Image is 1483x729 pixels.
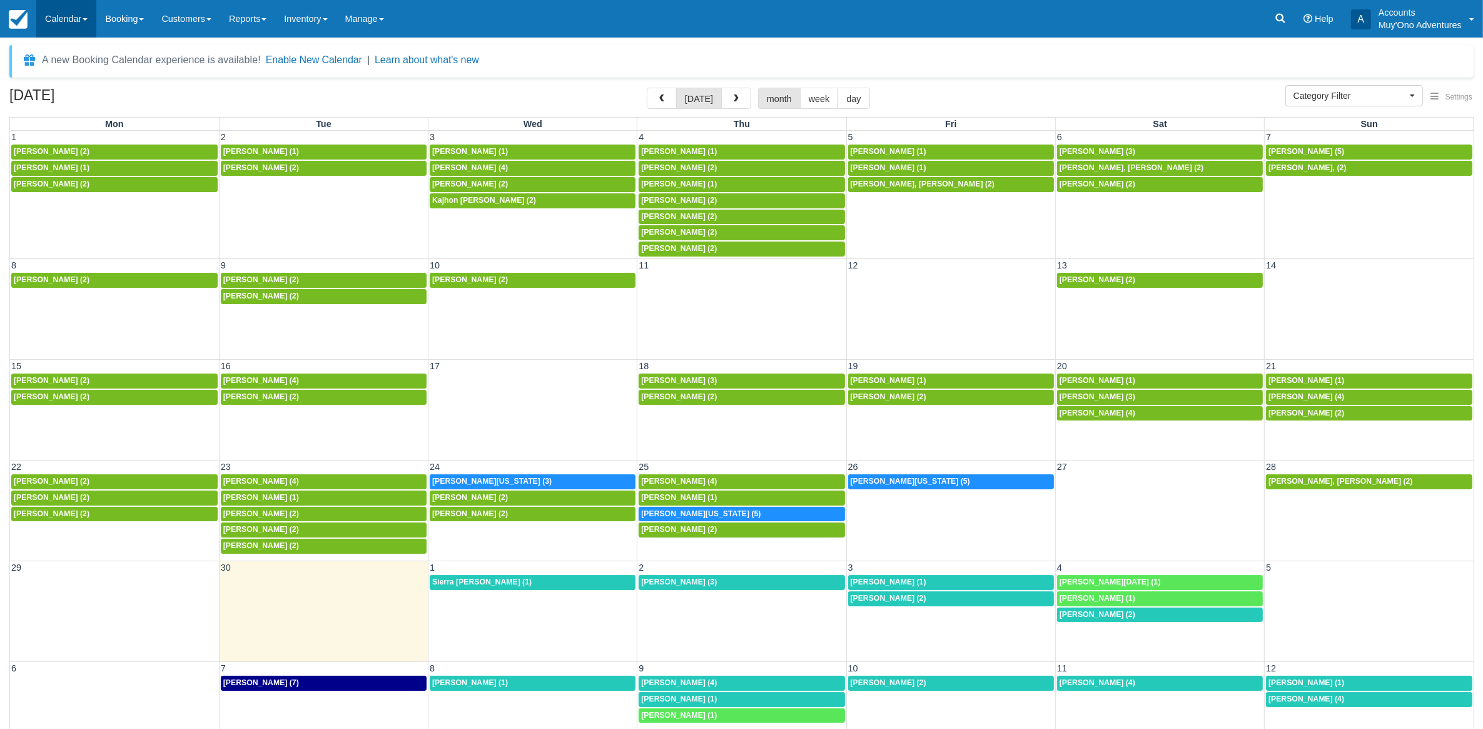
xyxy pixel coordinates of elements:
[221,374,427,389] a: [PERSON_NAME] (4)
[639,374,844,389] a: [PERSON_NAME] (3)
[223,509,299,518] span: [PERSON_NAME] (2)
[1268,695,1344,703] span: [PERSON_NAME] (4)
[430,575,635,590] a: Sierra [PERSON_NAME] (1)
[221,676,427,691] a: [PERSON_NAME] (7)
[639,210,844,225] a: [PERSON_NAME] (2)
[1266,406,1472,421] a: [PERSON_NAME] (2)
[851,180,995,188] span: [PERSON_NAME], [PERSON_NAME] (2)
[1057,177,1263,192] a: [PERSON_NAME] (2)
[641,711,717,720] span: [PERSON_NAME] (1)
[639,242,844,257] a: [PERSON_NAME] (2)
[1057,406,1263,421] a: [PERSON_NAME] (4)
[1060,163,1203,172] span: [PERSON_NAME], [PERSON_NAME] (2)
[1153,119,1167,129] span: Sat
[220,663,227,673] span: 7
[430,507,635,522] a: [PERSON_NAME] (2)
[220,361,232,371] span: 16
[428,260,441,270] span: 10
[1285,85,1423,106] button: Category Filter
[851,678,926,687] span: [PERSON_NAME] (2)
[639,225,844,240] a: [PERSON_NAME] (2)
[639,177,844,192] a: [PERSON_NAME] (1)
[639,575,844,590] a: [PERSON_NAME] (3)
[1379,19,1462,31] p: Muy'Ono Adventures
[851,147,926,156] span: [PERSON_NAME] (1)
[676,88,722,109] button: [DATE]
[1057,575,1263,590] a: [PERSON_NAME][DATE] (1)
[1057,591,1263,606] a: [PERSON_NAME] (1)
[10,462,23,472] span: 22
[11,474,218,489] a: [PERSON_NAME] (2)
[641,578,717,586] span: [PERSON_NAME] (3)
[42,53,261,68] div: A new Booking Calendar experience is available!
[641,244,717,253] span: [PERSON_NAME] (2)
[1268,163,1346,172] span: [PERSON_NAME], (2)
[223,392,299,401] span: [PERSON_NAME] (2)
[432,678,508,687] span: [PERSON_NAME] (1)
[367,54,370,65] span: |
[10,260,18,270] span: 8
[430,193,635,208] a: Kajhon [PERSON_NAME] (2)
[220,132,227,142] span: 2
[641,180,717,188] span: [PERSON_NAME] (1)
[430,676,635,691] a: [PERSON_NAME] (1)
[430,145,635,160] a: [PERSON_NAME] (1)
[851,594,926,603] span: [PERSON_NAME] (2)
[637,260,650,270] span: 11
[639,390,844,405] a: [PERSON_NAME] (2)
[432,196,536,205] span: Kajhon [PERSON_NAME] (2)
[223,292,299,300] span: [PERSON_NAME] (2)
[1060,409,1135,417] span: [PERSON_NAME] (4)
[758,88,801,109] button: month
[221,507,427,522] a: [PERSON_NAME] (2)
[220,462,232,472] span: 23
[848,145,1054,160] a: [PERSON_NAME] (1)
[847,361,859,371] span: 19
[220,260,227,270] span: 9
[14,163,89,172] span: [PERSON_NAME] (1)
[428,462,441,472] span: 24
[1266,692,1472,707] a: [PERSON_NAME] (4)
[1379,6,1462,19] p: Accounts
[11,374,218,389] a: [PERSON_NAME] (2)
[1268,376,1344,385] span: [PERSON_NAME] (1)
[316,119,332,129] span: Tue
[639,145,844,160] a: [PERSON_NAME] (1)
[1265,260,1277,270] span: 14
[851,163,926,172] span: [PERSON_NAME] (1)
[221,390,427,405] a: [PERSON_NAME] (2)
[1060,678,1135,687] span: [PERSON_NAME] (4)
[1060,610,1135,619] span: [PERSON_NAME] (2)
[1057,145,1263,160] a: [PERSON_NAME] (3)
[641,678,717,687] span: [PERSON_NAME] (4)
[637,361,650,371] span: 18
[1057,676,1263,691] a: [PERSON_NAME] (4)
[1268,678,1344,687] span: [PERSON_NAME] (1)
[848,591,1054,606] a: [PERSON_NAME] (2)
[641,392,717,401] span: [PERSON_NAME] (2)
[1060,376,1135,385] span: [PERSON_NAME] (1)
[105,119,124,129] span: Mon
[430,474,635,489] a: [PERSON_NAME][US_STATE] (3)
[1266,390,1472,405] a: [PERSON_NAME] (4)
[1056,663,1068,673] span: 11
[221,289,427,304] a: [PERSON_NAME] (2)
[1266,374,1472,389] a: [PERSON_NAME] (1)
[641,493,717,502] span: [PERSON_NAME] (1)
[14,392,89,401] span: [PERSON_NAME] (2)
[847,462,859,472] span: 26
[221,161,427,176] a: [PERSON_NAME] (2)
[641,196,717,205] span: [PERSON_NAME] (2)
[428,663,436,673] span: 8
[223,275,299,284] span: [PERSON_NAME] (2)
[1351,9,1371,29] div: A
[639,507,844,522] a: [PERSON_NAME][US_STATE] (5)
[10,563,23,573] span: 29
[637,132,645,142] span: 4
[848,676,1054,691] a: [PERSON_NAME] (2)
[223,477,299,486] span: [PERSON_NAME] (4)
[1056,260,1068,270] span: 13
[221,539,427,554] a: [PERSON_NAME] (2)
[14,509,89,518] span: [PERSON_NAME] (2)
[432,578,532,586] span: Sierra [PERSON_NAME] (1)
